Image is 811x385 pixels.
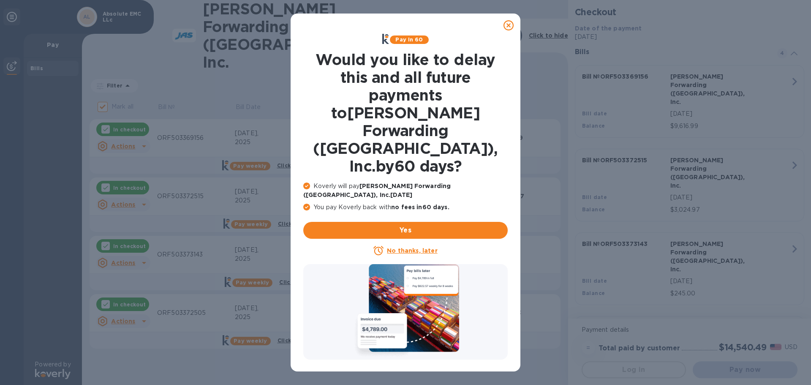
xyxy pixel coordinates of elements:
u: No thanks, later [387,247,437,254]
p: Koverly will pay [303,182,508,199]
b: [PERSON_NAME] Forwarding ([GEOGRAPHIC_DATA]), Inc. [DATE] [303,183,451,198]
span: Yes [310,225,501,235]
b: Pay in 60 [395,36,423,43]
button: Yes [303,222,508,239]
p: You pay Koverly back with [303,203,508,212]
b: no fees in 60 days . [391,204,449,210]
h1: Would you like to delay this and all future payments to [PERSON_NAME] Forwarding ([GEOGRAPHIC_DAT... [303,51,508,175]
